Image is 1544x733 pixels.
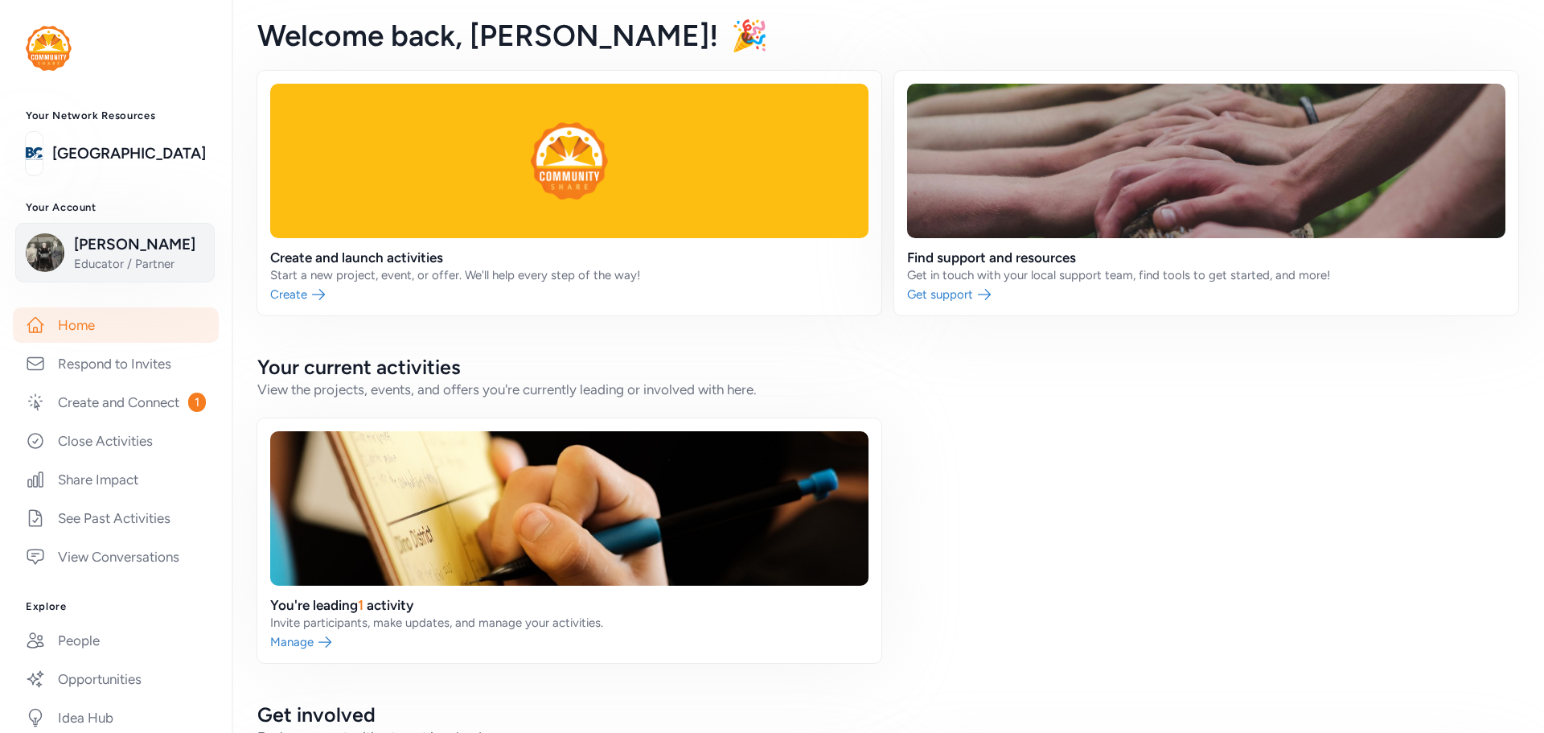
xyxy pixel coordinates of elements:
button: [PERSON_NAME]Educator / Partner [15,223,215,282]
div: View the projects, events, and offers you're currently leading or involved with here. [257,380,1518,399]
span: 🎉 [731,18,768,53]
span: 1 [188,393,206,412]
a: People [13,623,219,658]
a: Close Activities [13,423,219,459]
span: Welcome back , [PERSON_NAME]! [257,18,718,53]
a: See Past Activities [13,500,219,536]
h2: Your current activities [257,354,1518,380]
span: [PERSON_NAME] [74,233,204,256]
a: View Conversations [13,539,219,574]
h3: Your Account [26,201,206,214]
a: [GEOGRAPHIC_DATA] [52,142,206,165]
img: logo [26,136,43,171]
h3: Your Network Resources [26,109,206,122]
h3: Explore [26,600,206,613]
img: logo [26,26,72,71]
a: Share Impact [13,462,219,497]
a: Home [13,307,219,343]
a: Opportunities [13,661,219,697]
span: Educator / Partner [74,256,204,272]
a: Create and Connect1 [13,385,219,420]
h2: Get involved [257,702,1518,727]
a: Respond to Invites [13,346,219,381]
